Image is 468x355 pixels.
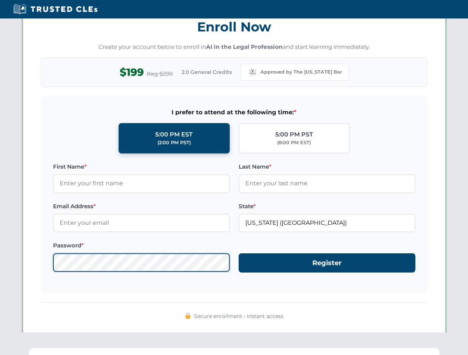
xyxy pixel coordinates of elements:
span: I prefer to attend at the following time: [53,108,415,117]
img: 🔒 [185,313,191,319]
img: Trusted CLEs [11,4,100,15]
img: Missouri Bar [247,67,258,77]
div: 5:00 PM PST [275,130,313,139]
label: First Name [53,162,230,171]
span: 2.0 General Credits [182,68,232,76]
span: Reg $299 [147,70,173,78]
strong: AI in the Legal Profession [206,43,283,50]
label: Password [53,241,230,250]
label: Last Name [239,162,415,171]
input: Enter your last name [239,174,415,193]
span: Secure enrollment • Instant access [194,312,283,320]
label: State [239,202,415,211]
input: Enter your first name [53,174,230,193]
h3: Enroll Now [41,15,427,38]
input: Enter your email [53,214,230,232]
div: 5:00 PM EST [155,130,193,139]
p: Create your account below to enroll in and start learning immediately. [41,43,427,51]
div: (8:00 PM EST) [277,139,311,146]
button: Register [239,253,415,273]
div: (2:00 PM PST) [157,139,191,146]
span: $199 [120,64,144,81]
label: Email Address [53,202,230,211]
span: Approved by The [US_STATE] Bar [260,68,342,76]
input: Missouri (MO) [239,214,415,232]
